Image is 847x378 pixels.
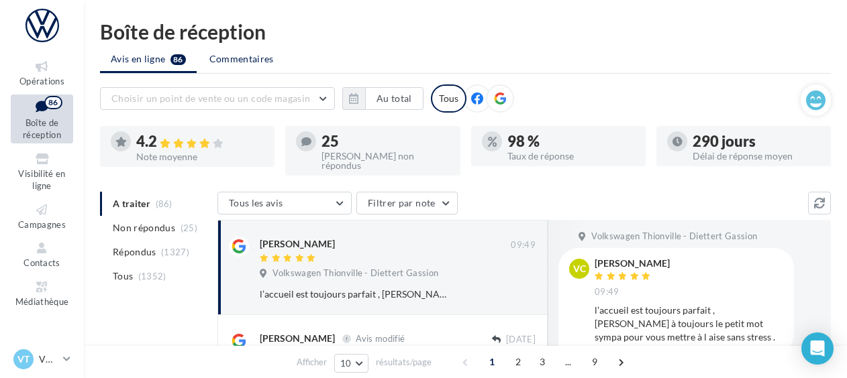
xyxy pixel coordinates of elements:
[584,351,605,373] span: 9
[693,151,820,161] div: Délai de réponse moyen
[272,267,438,279] span: Volkswagen Thionville - Diettert Gassion
[136,152,264,162] div: Note moyenne
[506,334,536,346] span: [DATE]
[44,96,62,109] div: 86
[595,304,783,344] div: l’accueil est toujours parfait , [PERSON_NAME] à toujours le petit mot sympa pour vous mettre à l...
[23,117,61,141] span: Boîte de réception
[39,353,58,366] p: VW THIONVILLE
[17,353,30,366] span: VT
[260,288,448,301] div: l’accueil est toujours parfait , [PERSON_NAME] à toujours le petit mot sympa pour vous mettre à l...
[595,286,619,298] span: 09:49
[260,237,335,251] div: [PERSON_NAME]
[321,151,449,170] div: [PERSON_NAME] non répondus
[113,221,175,235] span: Non répondus
[111,92,310,104] span: Choisir un point de vente ou un code magasin
[113,269,133,283] span: Tous
[11,94,73,143] a: Boîte de réception86
[340,358,352,369] span: 10
[11,277,73,310] a: Médiathèque
[334,354,368,373] button: 10
[356,192,458,214] button: Filtrer par note
[138,271,166,281] span: (1352)
[342,87,423,110] button: Au total
[19,76,64,86] span: Opérations
[11,149,73,194] a: Visibilité en ligne
[511,239,536,251] span: 09:49
[229,197,283,208] span: Tous les avis
[573,262,586,275] span: VC
[558,351,579,373] span: ...
[100,87,335,110] button: Choisir un point de vente ou un code magasin
[260,332,335,345] div: [PERSON_NAME]
[161,247,189,257] span: (1327)
[113,245,156,259] span: Répondus
[18,219,66,230] span: Campagnes
[100,21,831,42] div: Boîte de réception
[356,333,405,344] span: Avis modifié
[376,356,432,369] span: résultats/page
[18,168,65,192] span: Visibilité en ligne
[11,238,73,271] a: Contacts
[321,134,449,149] div: 25
[11,56,73,89] a: Opérations
[507,351,529,373] span: 2
[365,87,423,110] button: Au total
[431,84,466,113] div: Tous
[591,231,757,243] span: Volkswagen Thionville - Diettert Gassion
[801,332,834,365] div: Open Intercom Messenger
[481,351,503,373] span: 1
[23,257,60,268] span: Contacts
[507,151,635,161] div: Taux de réponse
[297,356,327,369] span: Afficher
[532,351,553,373] span: 3
[693,134,820,149] div: 290 jours
[217,192,352,214] button: Tous les avis
[507,134,635,149] div: 98 %
[595,259,670,268] div: [PERSON_NAME]
[15,296,69,307] span: Médiathèque
[11,346,73,372] a: VT VW THIONVILLE
[11,200,73,233] a: Campagnes
[209,52,274,66] span: Commentaires
[136,134,264,149] div: 4.2
[181,223,197,233] span: (25)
